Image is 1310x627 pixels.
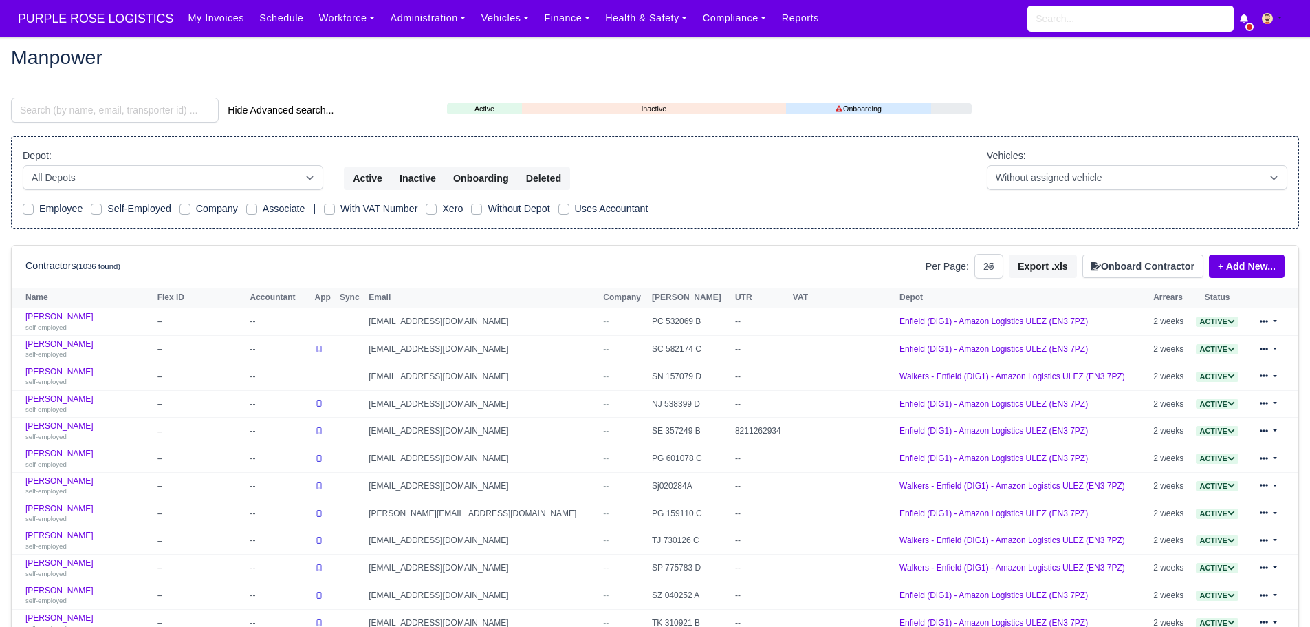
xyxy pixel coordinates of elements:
[648,390,732,418] td: NJ 538399 D
[732,308,789,336] td: --
[11,47,1299,67] h2: Manpower
[1196,509,1238,518] a: Active
[732,336,789,363] td: --
[25,570,67,577] small: self-employed
[648,308,732,336] td: PC 532069 B
[603,509,609,518] span: --
[312,288,336,308] th: App
[1150,527,1190,555] td: 2 weeks
[899,591,1088,600] a: Enfield (DIG1) - Amazon Logistics ULEZ (EN3 7PZ)
[899,454,1088,463] a: Enfield (DIG1) - Amazon Logistics ULEZ (EN3 7PZ)
[180,5,252,32] a: My Invoices
[598,5,695,32] a: Health & Safety
[444,167,518,190] button: Onboarding
[1196,372,1238,382] span: Active
[899,372,1125,381] a: Walkers - Enfield (DIG1) - Amazon Logistics ULEZ (EN3 7PZ)
[1196,426,1238,436] span: Active
[1209,255,1285,278] a: + Add New...
[648,288,732,308] th: [PERSON_NAME]
[365,527,600,555] td: [EMAIL_ADDRESS][DOMAIN_NAME]
[25,515,67,522] small: self-employed
[263,201,305,217] label: Associate
[25,542,67,550] small: self-employed
[732,418,789,445] td: 8211262934
[899,563,1125,573] a: Walkers - Enfield (DIG1) - Amazon Logistics ULEZ (EN3 7PZ)
[732,555,789,582] td: --
[391,167,445,190] button: Inactive
[12,288,154,308] th: Name
[313,203,316,214] span: |
[25,460,67,468] small: self-employed
[603,454,609,463] span: --
[789,288,896,308] th: VAT
[154,288,247,308] th: Flex ID
[442,201,463,217] label: Xero
[246,308,311,336] td: --
[732,445,789,473] td: --
[1027,6,1234,32] input: Search...
[603,426,609,436] span: --
[732,527,789,555] td: --
[246,336,311,363] td: --
[1196,426,1238,436] a: Active
[474,5,537,32] a: Vehicles
[1196,481,1238,491] a: Active
[987,148,1026,164] label: Vehicles:
[648,500,732,527] td: PG 159110 C
[25,487,67,495] small: self-employed
[1150,445,1190,473] td: 2 weeks
[1150,582,1190,610] td: 2 weeks
[154,582,247,610] td: --
[899,426,1088,436] a: Enfield (DIG1) - Amazon Logistics ULEZ (EN3 7PZ)
[732,500,789,527] td: --
[154,527,247,555] td: --
[1196,535,1238,546] span: Active
[1009,255,1077,278] button: Export .xls
[732,472,789,500] td: --
[154,390,247,418] td: --
[603,563,609,573] span: --
[648,472,732,500] td: Sj020284A
[246,288,311,308] th: Accountant
[365,445,600,473] td: [EMAIL_ADDRESS][DOMAIN_NAME]
[603,317,609,326] span: --
[695,5,774,32] a: Compliance
[732,390,789,418] td: --
[25,394,151,414] a: [PERSON_NAME] self-employed
[365,336,600,363] td: [EMAIL_ADDRESS][DOMAIN_NAME]
[246,363,311,390] td: --
[1196,563,1238,573] a: Active
[365,390,600,418] td: [EMAIL_ADDRESS][DOMAIN_NAME]
[25,433,67,440] small: self-employed
[899,481,1125,491] a: Walkers - Enfield (DIG1) - Amazon Logistics ULEZ (EN3 7PZ)
[600,288,648,308] th: Company
[1196,399,1238,410] span: Active
[1150,418,1190,445] td: 2 weeks
[246,390,311,418] td: --
[1150,500,1190,527] td: 2 weeks
[154,308,247,336] td: --
[365,472,600,500] td: [EMAIL_ADDRESS][DOMAIN_NAME]
[732,288,789,308] th: UTR
[926,259,969,275] label: Per Page:
[1150,363,1190,390] td: 2 weeks
[25,350,67,358] small: self-employed
[107,201,171,217] label: Self-Employed
[246,527,311,555] td: --
[246,555,311,582] td: --
[1196,563,1238,573] span: Active
[899,399,1088,409] a: Enfield (DIG1) - Amazon Logistics ULEZ (EN3 7PZ)
[365,500,600,527] td: [PERSON_NAME][EMAIL_ADDRESS][DOMAIN_NAME]
[732,363,789,390] td: --
[365,288,600,308] th: Email
[1241,561,1310,627] div: Chat Widget
[154,445,247,473] td: --
[603,372,609,381] span: --
[1196,591,1238,601] span: Active
[365,363,600,390] td: [EMAIL_ADDRESS][DOMAIN_NAME]
[336,288,365,308] th: Sync
[25,421,151,441] a: [PERSON_NAME] self-employed
[1150,288,1190,308] th: Arrears
[246,472,311,500] td: --
[648,336,732,363] td: SC 582174 C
